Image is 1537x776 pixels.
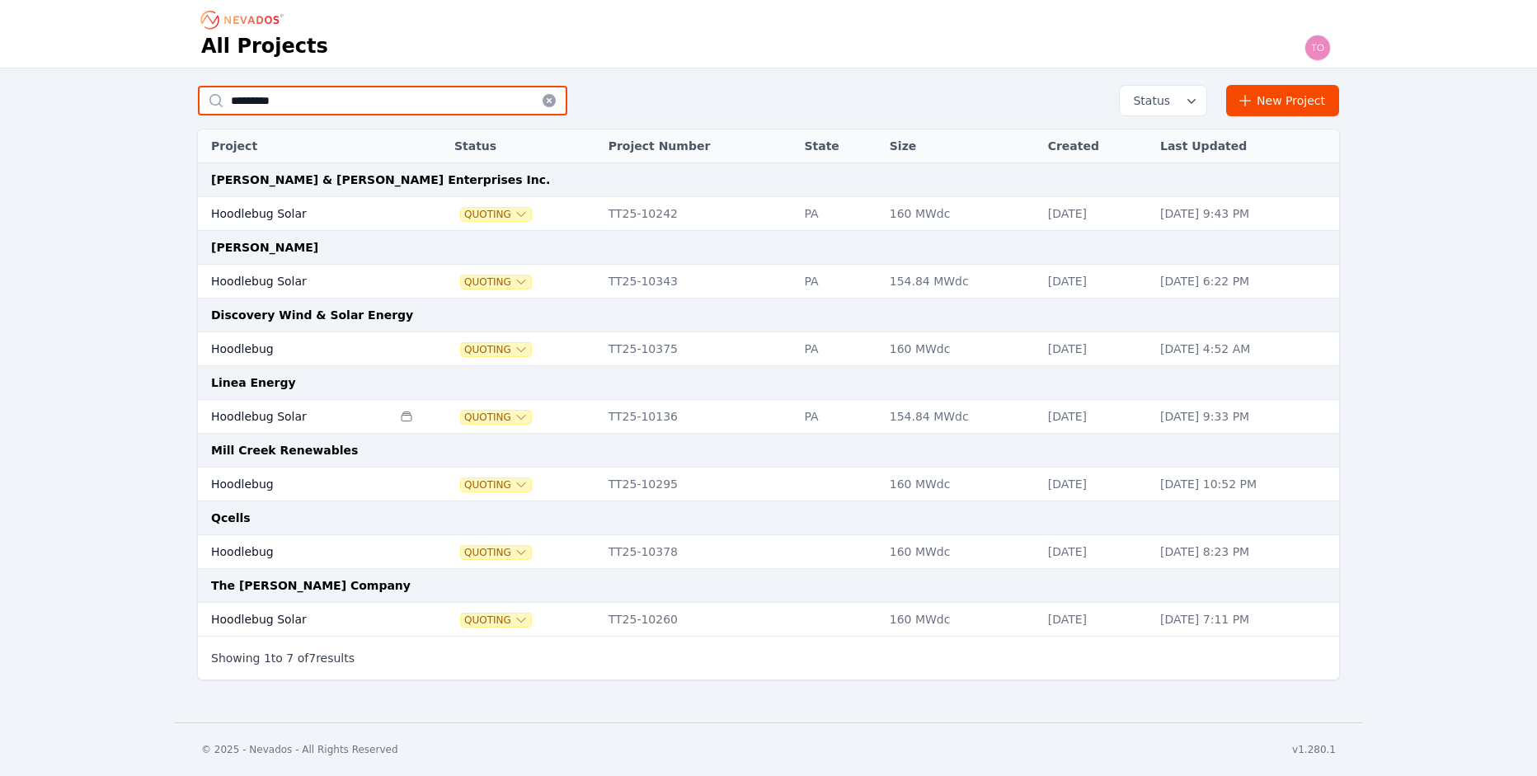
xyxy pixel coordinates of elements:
[1152,332,1339,366] td: [DATE] 4:52 AM
[1152,535,1339,569] td: [DATE] 8:23 PM
[446,129,600,163] th: Status
[1040,197,1152,231] td: [DATE]
[286,651,294,665] span: 7
[201,743,398,756] div: © 2025 - Nevados - All Rights Reserved
[198,197,1339,231] tr: Hoodlebug SolarQuotingTT25-10242PA160 MWdc[DATE][DATE] 9:43 PM
[198,366,1339,400] td: Linea Energy
[881,400,1040,434] td: 154.84 MWdc
[881,603,1040,637] td: 160 MWdc
[796,197,881,231] td: PA
[198,535,392,569] td: Hoodlebug
[461,343,531,356] button: Quoting
[1226,85,1339,116] a: New Project
[1292,743,1336,756] div: v1.280.1
[1040,535,1152,569] td: [DATE]
[1040,400,1152,434] td: [DATE]
[264,651,271,665] span: 1
[881,265,1040,299] td: 154.84 MWdc
[1152,129,1339,163] th: Last Updated
[461,614,531,627] button: Quoting
[461,208,531,221] button: Quoting
[1040,129,1152,163] th: Created
[198,603,392,637] td: Hoodlebug Solar
[198,501,1339,535] td: Qcells
[1040,603,1152,637] td: [DATE]
[796,129,881,163] th: State
[600,468,797,501] td: TT25-10295
[461,411,531,424] button: Quoting
[1152,197,1339,231] td: [DATE] 9:43 PM
[1040,265,1152,299] td: [DATE]
[1152,400,1339,434] td: [DATE] 9:33 PM
[198,332,392,366] td: Hoodlebug
[1304,35,1331,61] img: todd.padezanin@nevados.solar
[600,332,797,366] td: TT25-10375
[211,650,355,666] p: Showing to of results
[600,400,797,434] td: TT25-10136
[600,197,797,231] td: TT25-10242
[881,468,1040,501] td: 160 MWdc
[198,468,392,501] td: Hoodlebug
[1040,332,1152,366] td: [DATE]
[198,197,392,231] td: Hoodlebug Solar
[796,332,881,366] td: PA
[308,651,316,665] span: 7
[461,275,531,289] button: Quoting
[461,478,531,491] button: Quoting
[198,434,1339,468] td: Mill Creek Renewables
[796,400,881,434] td: PA
[198,535,1339,569] tr: HoodlebugQuotingTT25-10378160 MWdc[DATE][DATE] 8:23 PM
[198,468,1339,501] tr: HoodlebugQuotingTT25-10295160 MWdc[DATE][DATE] 10:52 PM
[796,265,881,299] td: PA
[198,163,1339,197] td: [PERSON_NAME] & [PERSON_NAME] Enterprises Inc.
[198,400,392,434] td: Hoodlebug Solar
[198,569,1339,603] td: The [PERSON_NAME] Company
[600,603,797,637] td: TT25-10260
[600,265,797,299] td: TT25-10343
[1152,468,1339,501] td: [DATE] 10:52 PM
[881,535,1040,569] td: 160 MWdc
[881,332,1040,366] td: 160 MWdc
[1040,468,1152,501] td: [DATE]
[198,265,1339,299] tr: Hoodlebug SolarQuotingTT25-10343PA154.84 MWdc[DATE][DATE] 6:22 PM
[198,332,1339,366] tr: HoodlebugQuotingTT25-10375PA160 MWdc[DATE][DATE] 4:52 AM
[1152,265,1339,299] td: [DATE] 6:22 PM
[600,129,797,163] th: Project Number
[201,7,289,33] nav: Breadcrumb
[600,535,797,569] td: TT25-10378
[1152,603,1339,637] td: [DATE] 7:11 PM
[881,197,1040,231] td: 160 MWdc
[461,546,531,559] button: Quoting
[881,129,1040,163] th: Size
[198,231,1339,265] td: [PERSON_NAME]
[1120,86,1206,115] button: Status
[198,603,1339,637] tr: Hoodlebug SolarQuotingTT25-10260160 MWdc[DATE][DATE] 7:11 PM
[198,129,392,163] th: Project
[198,400,1339,434] tr: Hoodlebug SolarQuotingTT25-10136PA154.84 MWdc[DATE][DATE] 9:33 PM
[198,299,1339,332] td: Discovery Wind & Solar Energy
[201,33,328,59] h1: All Projects
[1126,92,1170,109] span: Status
[198,265,392,299] td: Hoodlebug Solar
